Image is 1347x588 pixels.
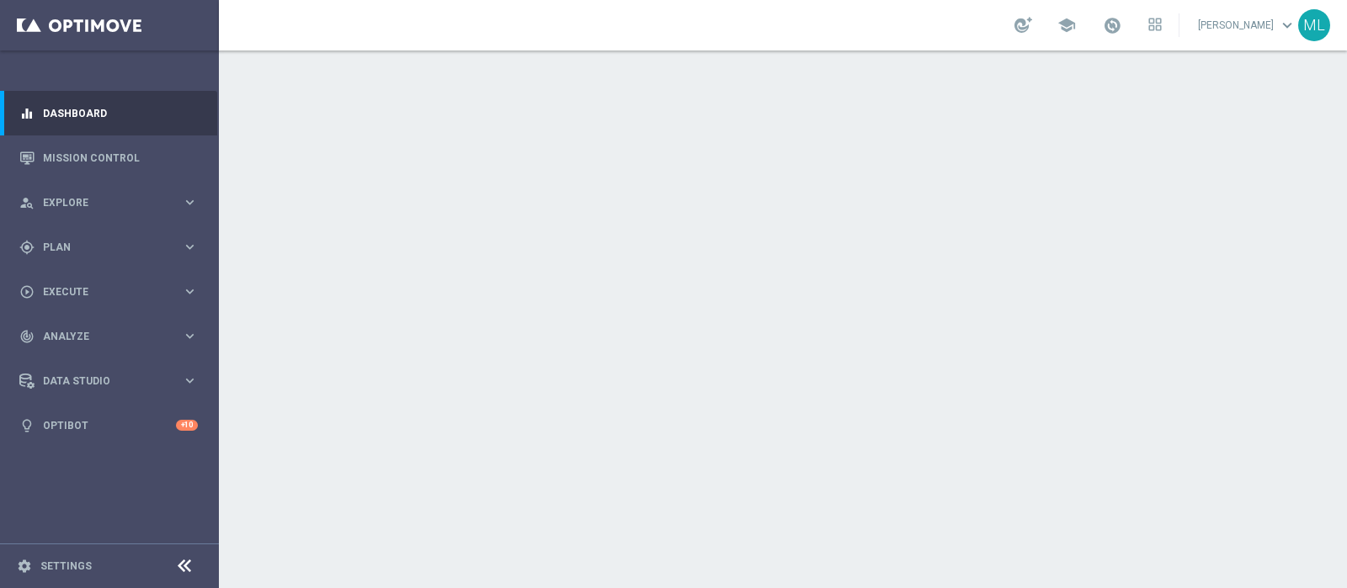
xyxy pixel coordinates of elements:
span: Execute [43,287,182,297]
div: +10 [176,420,198,431]
button: Data Studio keyboard_arrow_right [19,374,199,388]
span: school [1057,16,1076,34]
a: Dashboard [43,91,198,135]
i: keyboard_arrow_right [182,283,198,299]
div: Analyze [19,329,182,344]
button: gps_fixed Plan keyboard_arrow_right [19,241,199,254]
a: Mission Control [43,135,198,180]
i: keyboard_arrow_right [182,328,198,344]
i: gps_fixed [19,240,35,255]
span: keyboard_arrow_down [1278,16,1296,34]
a: [PERSON_NAME]keyboard_arrow_down [1196,13,1298,38]
button: Mission Control [19,151,199,165]
button: track_changes Analyze keyboard_arrow_right [19,330,199,343]
i: keyboard_arrow_right [182,194,198,210]
button: lightbulb Optibot +10 [19,419,199,432]
span: Explore [43,198,182,208]
button: equalizer Dashboard [19,107,199,120]
i: keyboard_arrow_right [182,239,198,255]
i: lightbulb [19,418,35,433]
div: Explore [19,195,182,210]
i: person_search [19,195,35,210]
i: keyboard_arrow_right [182,373,198,389]
i: track_changes [19,329,35,344]
span: Analyze [43,331,182,342]
div: Mission Control [19,135,198,180]
div: Dashboard [19,91,198,135]
div: ML [1298,9,1330,41]
div: Plan [19,240,182,255]
span: Data Studio [43,376,182,386]
i: equalizer [19,106,35,121]
a: Optibot [43,403,176,448]
a: Settings [40,561,92,571]
button: play_circle_outline Execute keyboard_arrow_right [19,285,199,299]
i: play_circle_outline [19,284,35,299]
i: settings [17,559,32,574]
span: Plan [43,242,182,252]
div: Data Studio [19,373,182,389]
div: Execute [19,284,182,299]
button: person_search Explore keyboard_arrow_right [19,196,199,209]
div: Optibot [19,403,198,448]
